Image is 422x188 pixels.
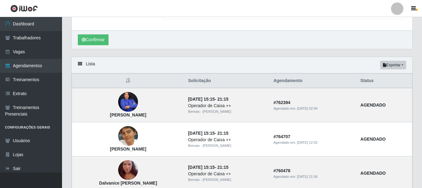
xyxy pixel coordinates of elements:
strong: # 762394 [273,100,291,105]
div: Bemais - [PERSON_NAME] [188,143,266,148]
time: [DATE] 12:02 [297,141,318,144]
th: Status [357,74,412,88]
time: 21:15 [217,131,229,136]
div: Agendado em: [273,140,353,145]
strong: [PERSON_NAME] [110,146,146,151]
button: Confirmar [78,34,109,45]
time: [DATE] 15:15 [188,131,215,136]
time: [DATE] 21:56 [297,175,318,178]
strong: - [188,131,228,136]
div: Operador de Caixa ++ [188,137,266,143]
div: Bemais - [PERSON_NAME] [188,109,266,114]
strong: AGENDADO [360,171,386,176]
time: [DATE] 15:15 [188,165,215,170]
img: Ana Maria Bento da Silva [118,90,138,114]
time: 21:15 [217,165,229,170]
img: CoreUI Logo [10,5,38,12]
strong: - [188,165,228,170]
strong: - [188,97,228,102]
div: Lista [72,57,412,73]
th: Agendamento [270,74,357,88]
div: Operador de Caixa ++ [188,103,266,109]
strong: AGENDADO [360,137,386,142]
time: 21:15 [217,97,229,102]
button: Exportar [380,61,406,69]
th: Solicitação [184,74,269,88]
strong: # 760478 [273,168,291,173]
strong: Dalvanice [PERSON_NAME] [99,181,157,186]
div: Bemais - [PERSON_NAME] [188,177,266,182]
time: [DATE] 02:04 [297,107,318,110]
div: Operador de Caixa ++ [188,171,266,177]
img: Ana Beatriz Diniz Firmino [118,119,138,154]
strong: [PERSON_NAME] [110,112,146,117]
div: Agendado em: [273,174,353,179]
strong: AGENDADO [360,103,386,107]
div: Agendado em: [273,106,353,111]
img: Dalvanice Bernardo da Silva Coutinho [118,152,138,188]
time: [DATE] 15:15 [188,97,215,102]
strong: # 764707 [273,134,291,139]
